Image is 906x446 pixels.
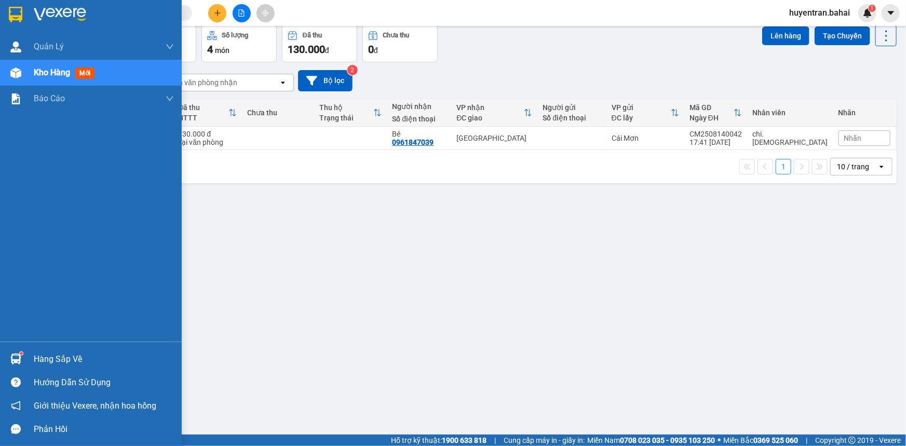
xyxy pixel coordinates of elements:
img: warehouse-icon [10,354,21,364]
span: 1 [870,5,874,12]
button: plus [208,4,226,22]
div: Số lượng [222,32,249,39]
button: Đã thu130.000đ [282,25,357,62]
span: Hỗ trợ kỹ thuật: [391,435,486,446]
th: Toggle SortBy [315,99,387,127]
div: Số điện thoại [543,114,601,122]
button: Bộ lọc [298,70,353,91]
sup: 1 [20,352,23,355]
div: Bé [392,130,446,138]
button: file-add [233,4,251,22]
div: Chưa thu [247,109,309,117]
div: Tại văn phòng [178,138,236,146]
span: ⚪️ [718,438,721,442]
th: Toggle SortBy [173,99,241,127]
button: 1 [776,159,791,174]
span: plus [214,9,221,17]
button: Chưa thu0đ [362,25,438,62]
span: caret-down [886,8,896,18]
span: Miền Bắc [723,435,798,446]
span: file-add [238,9,245,17]
div: chi.bahai [752,130,828,146]
span: message [11,424,21,434]
div: Mã GD [689,103,734,112]
img: warehouse-icon [10,67,21,78]
div: 0961847039 [392,138,434,146]
strong: 0369 525 060 [753,436,798,444]
span: Cung cấp máy in - giấy in: [504,435,585,446]
button: aim [256,4,275,22]
div: Cái Mơn [612,134,679,142]
button: Lên hàng [762,26,809,45]
span: 130.000 [288,43,325,56]
div: VP nhận [457,103,524,112]
div: 17:41 [DATE] [689,138,742,146]
div: ĐC lấy [612,114,671,122]
div: Chọn văn phòng nhận [166,77,237,88]
div: Số điện thoại [392,115,446,123]
img: warehouse-icon [10,42,21,52]
div: Ngày ĐH [689,114,734,122]
span: mới [75,67,94,79]
div: 10 / trang [837,161,869,172]
span: đ [325,46,329,55]
div: Đã thu [303,32,322,39]
span: Miền Nam [587,435,715,446]
span: question-circle [11,377,21,387]
span: Giới thiệu Vexere, nhận hoa hồng [34,399,156,412]
button: Số lượng4món [201,25,277,62]
span: Kho hàng [34,67,70,77]
span: | [494,435,496,446]
strong: 1900 633 818 [442,436,486,444]
img: solution-icon [10,93,21,104]
th: Toggle SortBy [684,99,747,127]
div: Người nhận [392,102,446,111]
span: đ [374,46,378,55]
th: Toggle SortBy [452,99,538,127]
span: Quản Lý [34,40,64,53]
div: 130.000 đ [178,130,236,138]
div: Thu hộ [320,103,374,112]
div: CM2508140042 [689,130,742,138]
strong: 0708 023 035 - 0935 103 250 [620,436,715,444]
div: Hàng sắp về [34,352,174,367]
button: caret-down [882,4,900,22]
span: món [215,46,229,55]
button: Tạo Chuyến [815,26,870,45]
span: aim [262,9,269,17]
span: copyright [848,437,856,444]
span: 0 [368,43,374,56]
span: down [166,94,174,103]
span: Báo cáo [34,92,65,105]
div: [GEOGRAPHIC_DATA] [457,134,533,142]
th: Toggle SortBy [606,99,684,127]
div: ĐC giao [457,114,524,122]
span: down [166,43,174,51]
span: huyentran.bahai [781,6,858,19]
div: Người gửi [543,103,601,112]
div: Nhãn [839,109,890,117]
sup: 1 [869,5,876,12]
span: Nhãn [844,134,862,142]
span: | [806,435,807,446]
span: 4 [207,43,213,56]
div: Chưa thu [383,32,410,39]
div: Hướng dẫn sử dụng [34,375,174,390]
div: Phản hồi [34,422,174,437]
div: Nhân viên [752,109,828,117]
img: icon-new-feature [863,8,872,18]
svg: open [877,163,886,171]
svg: open [279,78,287,87]
div: VP gửi [612,103,671,112]
div: Trạng thái [320,114,374,122]
div: HTTT [178,114,228,122]
div: Đã thu [178,103,228,112]
span: notification [11,401,21,411]
img: logo-vxr [9,7,22,22]
sup: 2 [347,65,358,75]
